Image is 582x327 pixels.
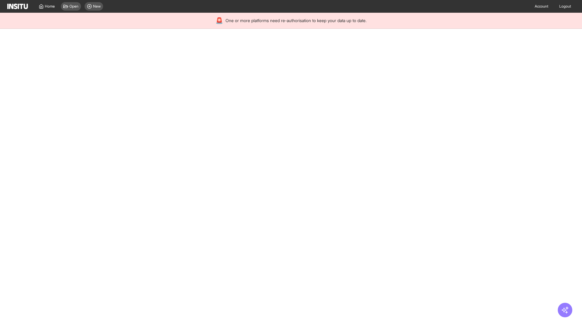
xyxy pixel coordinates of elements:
[216,16,223,25] div: 🚨
[93,4,101,9] span: New
[7,4,28,9] img: Logo
[69,4,79,9] span: Open
[45,4,55,9] span: Home
[226,18,366,24] span: One or more platforms need re-authorisation to keep your data up to date.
